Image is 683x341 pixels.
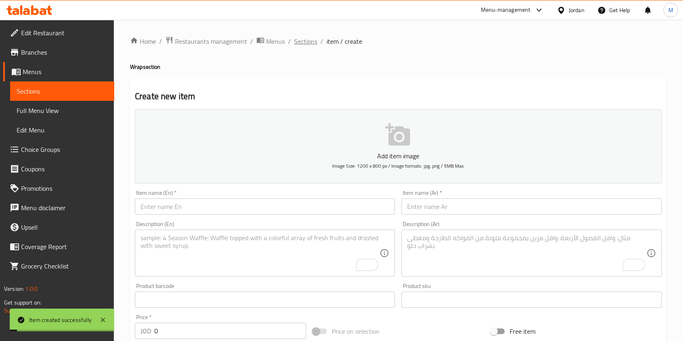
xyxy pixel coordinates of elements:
[21,183,108,193] span: Promotions
[21,47,108,57] span: Branches
[29,315,92,324] div: Item created successfully
[256,36,285,47] a: Menus
[401,198,662,215] input: Enter name Ar
[10,120,114,140] a: Edit Menu
[294,36,317,46] a: Sections
[130,63,667,71] h4: Wrap section
[135,198,395,215] input: Enter name En
[320,36,323,46] li: /
[3,256,114,276] a: Grocery Checklist
[407,234,646,273] textarea: To enrich screen reader interactions, please activate Accessibility in Grammarly extension settings
[130,36,156,46] a: Home
[332,161,465,170] span: Image Size: 1200 x 800 px / Image formats: jpg, png / 5MB Max.
[332,326,380,336] span: Price on selection
[3,179,114,198] a: Promotions
[135,90,662,102] h2: Create new item
[141,234,380,273] textarea: To enrich screen reader interactions, please activate Accessibility in Grammarly extension settings
[17,86,108,96] span: Sections
[4,297,41,308] span: Get support on:
[266,36,285,46] span: Menus
[4,305,55,316] a: Support.OpsPlatform
[21,242,108,251] span: Coverage Report
[21,28,108,38] span: Edit Restaurant
[569,6,585,15] div: Jordan
[141,326,151,336] p: JOD
[17,125,108,135] span: Edit Menu
[668,6,673,15] span: M
[3,217,114,237] a: Upsell
[3,62,114,81] a: Menus
[165,36,247,47] a: Restaurants management
[175,36,247,46] span: Restaurants management
[3,159,114,179] a: Coupons
[21,145,108,154] span: Choice Groups
[3,198,114,217] a: Menu disclaimer
[21,203,108,213] span: Menu disclaimer
[3,43,114,62] a: Branches
[510,326,536,336] span: Free item
[159,36,162,46] li: /
[21,222,108,232] span: Upsell
[10,101,114,120] a: Full Menu View
[4,283,24,294] span: Version:
[135,109,662,183] button: Add item imageImage Size: 1200 x 800 px / Image formats: jpg, png / 5MB Max.
[147,151,649,161] p: Add item image
[3,23,114,43] a: Edit Restaurant
[25,283,38,294] span: 1.0.0
[130,36,667,47] nav: breadcrumb
[21,261,108,271] span: Grocery Checklist
[401,292,662,308] input: Please enter product sku
[481,5,531,15] div: Menu-management
[21,164,108,174] span: Coupons
[17,106,108,115] span: Full Menu View
[23,67,108,77] span: Menus
[154,323,306,339] input: Please enter price
[3,140,114,159] a: Choice Groups
[288,36,291,46] li: /
[327,36,362,46] span: item / create
[135,292,395,308] input: Please enter product barcode
[10,81,114,101] a: Sections
[3,237,114,256] a: Coverage Report
[250,36,253,46] li: /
